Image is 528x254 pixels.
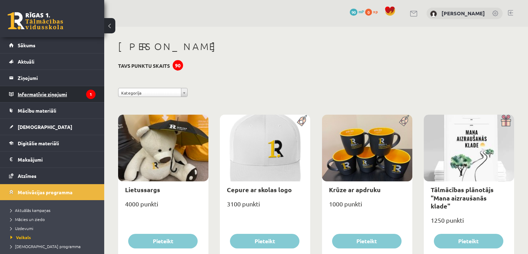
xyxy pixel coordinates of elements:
img: Dāvana ar pārsteigumu [498,115,514,126]
a: Mācies un ziedo [10,216,97,222]
a: Digitālie materiāli [9,135,96,151]
span: Motivācijas programma [18,189,73,195]
a: Sākums [9,37,96,53]
span: 0 [365,9,372,16]
a: [DEMOGRAPHIC_DATA] programma [10,243,97,249]
div: 1250 punkti [424,214,514,232]
a: 0 xp [365,9,381,14]
span: Digitālie materiāli [18,140,59,146]
div: 1000 punkti [322,198,412,215]
a: Motivācijas programma [9,184,96,200]
span: mP [358,9,364,14]
span: 90 [350,9,357,16]
span: [DEMOGRAPHIC_DATA] programma [10,244,81,249]
a: Cepure ar skolas logo [227,186,292,194]
a: Uzdevumi [10,225,97,231]
a: Tālmācības plānotājs "Mana aizraušanās klade" [431,186,494,210]
legend: Ziņojumi [18,70,96,86]
a: Atzīmes [9,168,96,184]
span: Veikals [10,235,31,240]
a: Informatīvie ziņojumi1 [9,86,96,102]
a: Mācību materiāli [9,103,96,118]
a: [DEMOGRAPHIC_DATA] [9,119,96,135]
a: Kategorija [118,88,188,97]
a: [PERSON_NAME] [442,10,485,17]
a: Maksājumi [9,151,96,167]
button: Pieteikt [230,234,299,248]
span: Atzīmes [18,173,36,179]
span: Mācies un ziedo [10,216,45,222]
a: Aktuālās kampaņas [10,207,97,213]
span: Sākums [18,42,35,48]
img: Populāra prece [295,115,310,126]
button: Pieteikt [332,234,402,248]
a: Rīgas 1. Tālmācības vidusskola [8,12,63,30]
button: Pieteikt [128,234,198,248]
span: Aktuālās kampaņas [10,207,50,213]
h1: [PERSON_NAME] [118,41,514,52]
i: 1 [86,90,96,99]
legend: Maksājumi [18,151,96,167]
span: Uzdevumi [10,226,33,231]
a: Krūze ar apdruku [329,186,381,194]
a: Lietussargs [125,186,160,194]
span: Kategorija [121,88,178,97]
img: Populāra prece [397,115,412,126]
span: Aktuāli [18,58,34,65]
div: 3100 punkti [220,198,310,215]
div: 90 [173,60,183,71]
button: Pieteikt [434,234,503,248]
a: 90 mP [350,9,364,14]
legend: Informatīvie ziņojumi [18,86,96,102]
a: Ziņojumi [9,70,96,86]
span: Mācību materiāli [18,107,56,114]
img: Aleksandrs Piebalgs [430,10,437,17]
h3: Tavs punktu skaits [118,63,170,69]
div: 4000 punkti [118,198,208,215]
span: [DEMOGRAPHIC_DATA] [18,124,72,130]
a: Aktuāli [9,54,96,69]
span: xp [373,9,378,14]
a: Veikals [10,234,97,240]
